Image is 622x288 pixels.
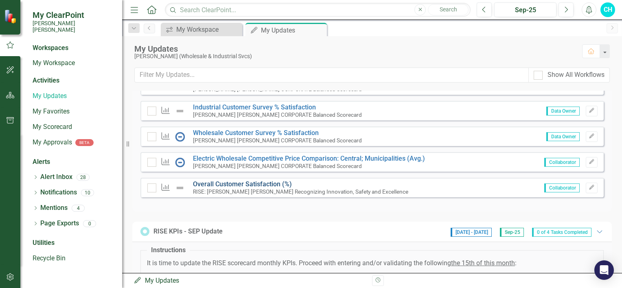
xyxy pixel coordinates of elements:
img: Not Defined [175,106,185,116]
div: My Updates [134,276,366,286]
small: [PERSON_NAME] [PERSON_NAME] [33,20,114,33]
div: Show All Workflows [548,70,604,80]
span: Collaborator [544,158,580,167]
div: My Updates [261,25,325,35]
p: It is time to update the RISE scorecard monthly KPIs. Proceed with entering and/or validating the... [147,259,597,268]
small: [PERSON_NAME] [PERSON_NAME] CORPORATE Balanced Scorecard [193,86,362,92]
a: Notifications [40,188,77,197]
div: My Updates [134,44,574,53]
input: Search ClearPoint... [165,3,471,17]
span: Data Owner [546,132,580,141]
div: Alerts [33,157,114,167]
a: My Workspace [163,24,240,35]
img: Not Defined [175,183,185,193]
span: Search [440,6,457,13]
li: monthly data, [163,272,597,281]
div: Open Intercom Messenger [594,260,614,280]
span: Data Owner [546,107,580,116]
a: Mentions [40,203,68,213]
a: Electric Wholesale Competitive Price Comparison: Central; Municipalities (Avg.) [193,155,425,162]
a: Wholesale Customer Survey % Satisfaction​ [193,129,319,137]
span: the 15th of this month [451,259,515,267]
input: Filter My Updates... [134,68,529,83]
div: Workspaces [33,44,68,53]
small: [PERSON_NAME] [PERSON_NAME] CORPORATE Balanced Scorecard [193,163,362,169]
button: Sep-25 [494,2,556,17]
small: RISE: [PERSON_NAME] [PERSON_NAME] Recognizing Innovation, Safety and Excellence [193,188,408,195]
span: My ClearPoint [33,10,114,20]
img: No Information [175,157,185,167]
a: My Scorecard [33,122,114,132]
small: [PERSON_NAME] [PERSON_NAME] CORPORATE Balanced Scorecard [193,137,362,144]
div: 0 [83,220,96,227]
a: My Updates [33,92,114,101]
div: RISE KPIs - SEP Update [153,227,223,236]
a: My Favorites [33,107,114,116]
img: No Information [175,132,185,142]
div: 10 [81,189,94,196]
a: Recycle Bin [33,254,114,263]
div: Sep-25 [497,5,554,15]
span: [DATE] - [DATE] [451,228,492,237]
div: 28 [77,174,90,181]
a: Alert Inbox [40,172,72,182]
span: Sep-25 [500,228,524,237]
span: Collaborator [544,183,580,192]
div: [PERSON_NAME] (Wholesale & Industrial Svcs) [134,53,574,59]
button: Search [428,4,469,15]
a: Overall Customer Satisfaction (%) [193,180,292,188]
div: Activities [33,76,114,85]
span: 0 of 4 Tasks Completed [532,228,591,237]
small: [PERSON_NAME] [PERSON_NAME] CORPORATE Balanced Scorecard [193,111,362,118]
a: My Workspace [33,59,114,68]
button: CH [600,2,615,17]
div: BETA [75,139,94,146]
legend: Instructions [147,246,190,255]
a: My Approvals [33,138,72,147]
div: 4 [72,205,85,212]
div: My Workspace [176,24,240,35]
div: Utilities [33,238,114,248]
a: Industrial Customer Survey % Satisfaction​ [193,103,316,111]
a: Page Exports [40,219,79,228]
img: ClearPoint Strategy [4,9,18,24]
